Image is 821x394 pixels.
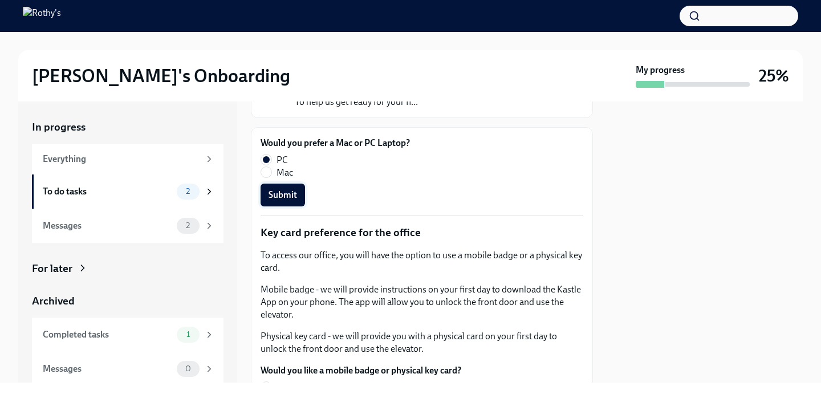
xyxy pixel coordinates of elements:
button: Submit [261,184,305,206]
div: Everything [43,153,200,165]
span: PC [277,154,288,166]
a: Messages0 [32,352,223,386]
label: Would you like a mobile badge or physical key card? [261,364,461,377]
div: Messages [43,363,172,375]
p: Key card preference for the office [261,225,583,240]
span: Mobile badge [277,381,330,394]
div: Messages [43,220,172,232]
p: To help us get ready for your fi... [295,96,503,108]
span: Mac [277,166,293,179]
p: Physical key card - we will provide you with a physical card on your first day to unlock the fron... [261,330,583,355]
span: Submit [269,189,297,201]
a: Messages2 [32,209,223,243]
a: In progress [32,120,223,135]
div: Completed tasks [43,328,172,341]
div: To do tasks [43,185,172,198]
a: Everything [32,144,223,174]
div: For later [32,261,72,276]
h3: 25% [759,66,789,86]
a: To do tasks2 [32,174,223,209]
span: 1 [180,330,197,339]
img: Rothy's [23,7,61,25]
span: 2 [179,221,197,230]
span: 0 [178,364,198,373]
strong: My progress [636,64,685,76]
p: Mobile badge - we will provide instructions on your first day to download the Kastle App on your ... [261,283,583,321]
label: Would you prefer a Mac or PC Laptop? [261,137,410,149]
a: For later [32,261,223,276]
p: To access our office, you will have the option to use a mobile badge or a physical key card. [261,249,583,274]
a: Archived [32,294,223,308]
h2: [PERSON_NAME]'s Onboarding [32,64,290,87]
a: Completed tasks1 [32,318,223,352]
span: 2 [179,187,197,196]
